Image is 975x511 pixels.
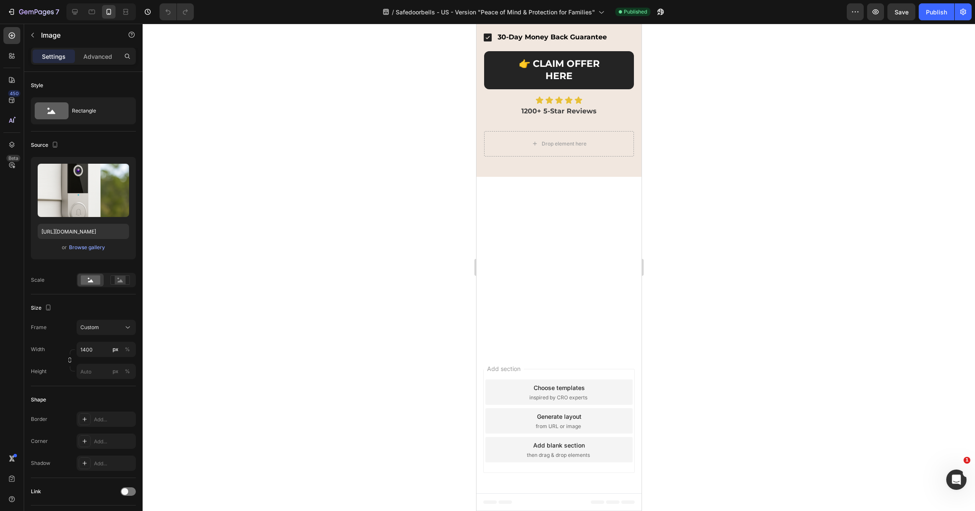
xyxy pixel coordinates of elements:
div: Size [31,302,53,314]
div: Style [31,82,43,89]
div: Beta [6,155,20,162]
span: Published [624,8,647,16]
div: Add... [94,460,134,467]
button: px [122,366,132,376]
button: Save [887,3,915,20]
div: Shape [31,396,46,404]
div: Border [31,415,47,423]
iframe: Design area [476,24,642,511]
input: https://example.com/image.jpg [38,224,129,239]
span: / [392,8,394,16]
div: 450 [8,90,20,97]
iframe: Intercom live chat [946,470,967,490]
p: 7 [55,7,59,17]
label: Frame [31,324,47,331]
input: px% [77,342,136,357]
div: Corner [31,437,48,445]
span: Save [895,8,909,16]
div: Shadow [31,459,50,467]
p: Advanced [83,52,112,61]
label: Width [31,346,45,353]
span: Custom [80,324,99,331]
span: or [62,242,67,253]
div: % [125,346,130,353]
span: Safedoorbells - US - Version "Peace of Mind & Protection for Families" [396,8,595,16]
button: Browse gallery [69,243,105,252]
span: 1 [964,457,970,464]
div: px [113,368,118,375]
div: Add... [94,438,134,445]
div: Add... [94,416,134,423]
div: px [113,346,118,353]
input: px% [77,364,136,379]
img: preview-image [38,164,129,217]
p: Image [41,30,113,40]
div: % [125,368,130,375]
button: Publish [919,3,954,20]
button: % [110,344,121,354]
div: Publish [926,8,947,16]
button: Custom [77,320,136,335]
div: Rectangle [72,101,124,121]
button: % [110,366,121,376]
div: Source [31,140,60,151]
div: Scale [31,276,44,284]
button: px [122,344,132,354]
div: Browse gallery [69,244,105,251]
div: Link [31,488,41,495]
label: Height [31,368,47,375]
div: Undo/Redo [160,3,194,20]
button: 7 [3,3,63,20]
p: Settings [42,52,66,61]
